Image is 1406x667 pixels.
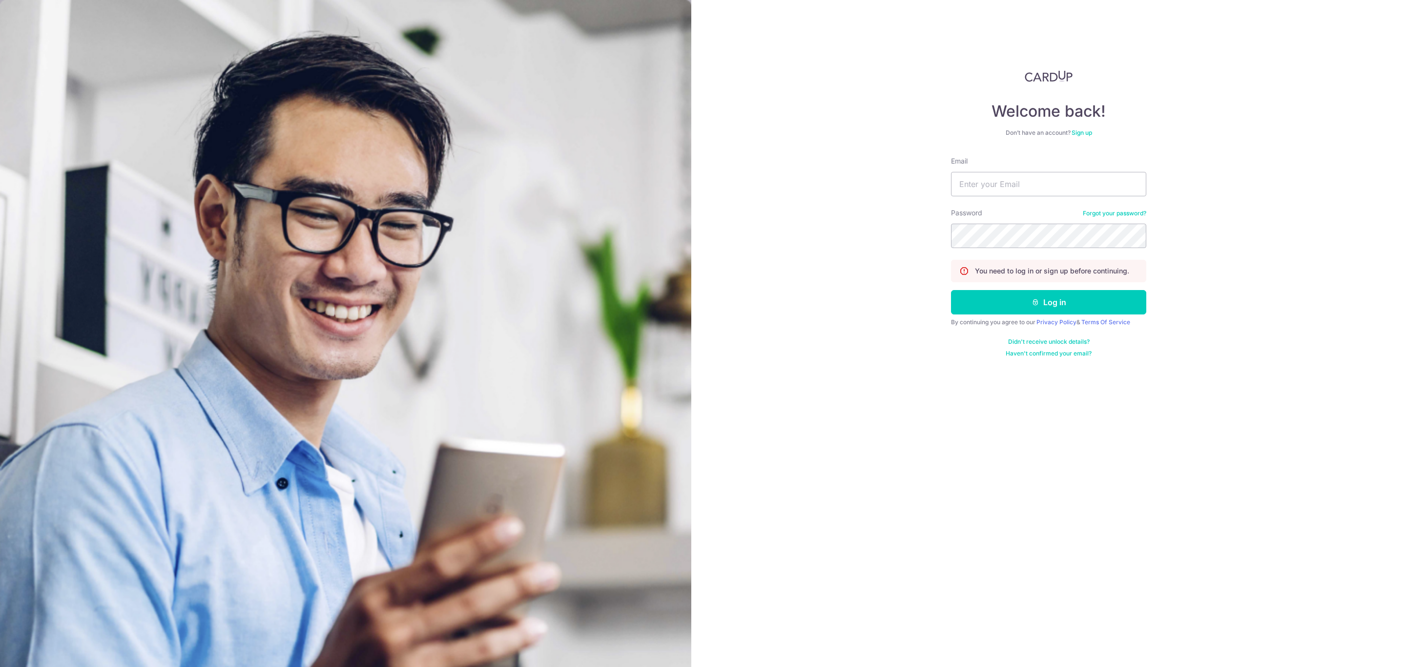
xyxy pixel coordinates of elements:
img: CardUp Logo [1025,70,1073,82]
label: Password [951,208,982,218]
label: Email [951,156,968,166]
button: Log in [951,290,1146,314]
p: You need to log in or sign up before continuing. [975,266,1129,276]
a: Sign up [1072,129,1092,136]
input: Enter your Email [951,172,1146,196]
a: Terms Of Service [1081,318,1130,326]
h4: Welcome back! [951,102,1146,121]
a: Privacy Policy [1036,318,1076,326]
a: Forgot your password? [1083,209,1146,217]
a: Haven't confirmed your email? [1006,350,1092,357]
a: Didn't receive unlock details? [1008,338,1090,346]
div: Don’t have an account? [951,129,1146,137]
div: By continuing you agree to our & [951,318,1146,326]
